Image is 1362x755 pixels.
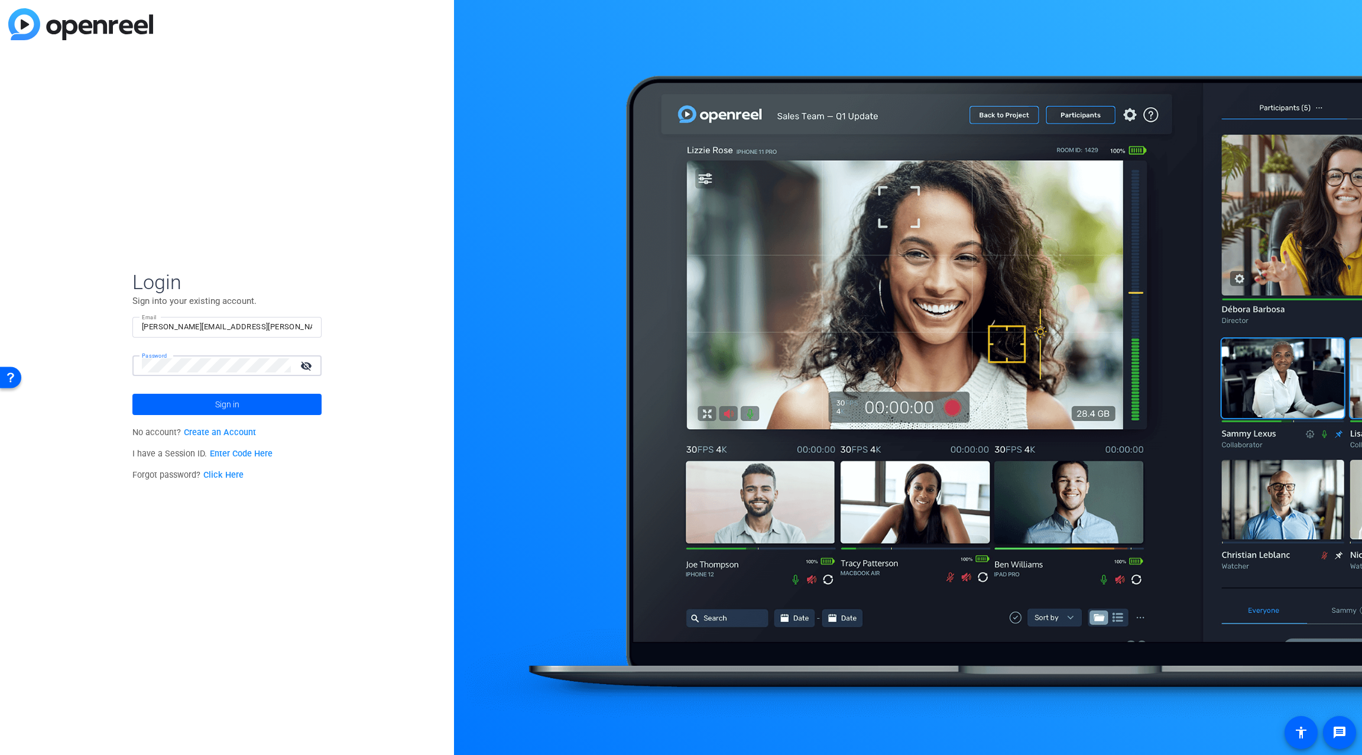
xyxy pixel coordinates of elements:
span: I have a Session ID. [132,449,273,459]
span: Sign in [215,390,239,419]
input: Enter Email Address [142,320,312,334]
p: Sign into your existing account. [132,294,322,307]
a: Click Here [203,470,244,480]
mat-icon: message [1332,725,1347,740]
mat-icon: visibility_off [293,357,322,374]
span: Login [132,270,322,294]
mat-label: Email [142,314,157,320]
mat-label: Password [142,352,167,359]
button: Sign in [132,394,322,415]
img: blue-gradient.svg [8,8,153,40]
span: No account? [132,427,256,438]
a: Enter Code Here [210,449,273,459]
a: Create an Account [184,427,256,438]
span: Forgot password? [132,470,244,480]
mat-icon: accessibility [1294,725,1308,740]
